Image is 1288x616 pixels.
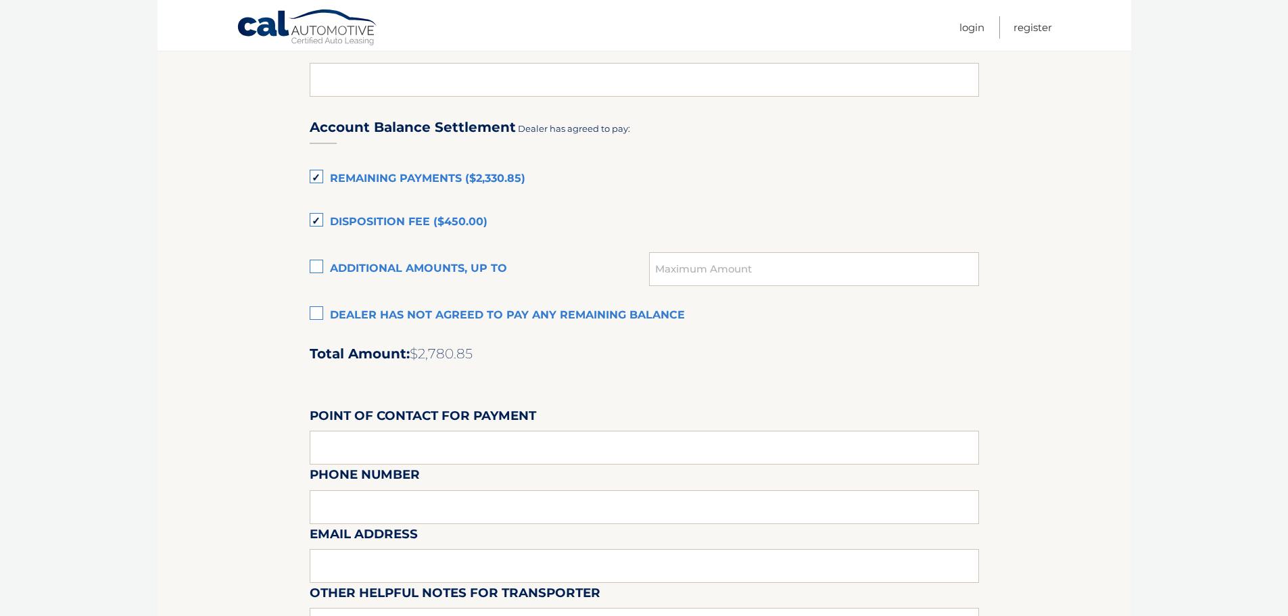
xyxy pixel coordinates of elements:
span: $2,780.85 [410,346,473,362]
a: Cal Automotive [237,9,379,48]
h3: Account Balance Settlement [310,119,516,136]
label: Disposition Fee ($450.00) [310,209,979,236]
input: Maximum Amount [649,252,978,286]
a: Login [959,16,984,39]
span: Dealer has agreed to pay: [518,123,630,134]
label: Remaining Payments ($2,330.85) [310,166,979,193]
h2: Total Amount: [310,346,979,362]
a: Register [1013,16,1052,39]
label: Email Address [310,524,418,549]
label: Additional amounts, up to [310,256,650,283]
label: Other helpful notes for transporter [310,583,600,608]
label: Dealer has not agreed to pay any remaining balance [310,302,979,329]
label: Point of Contact for Payment [310,406,536,431]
